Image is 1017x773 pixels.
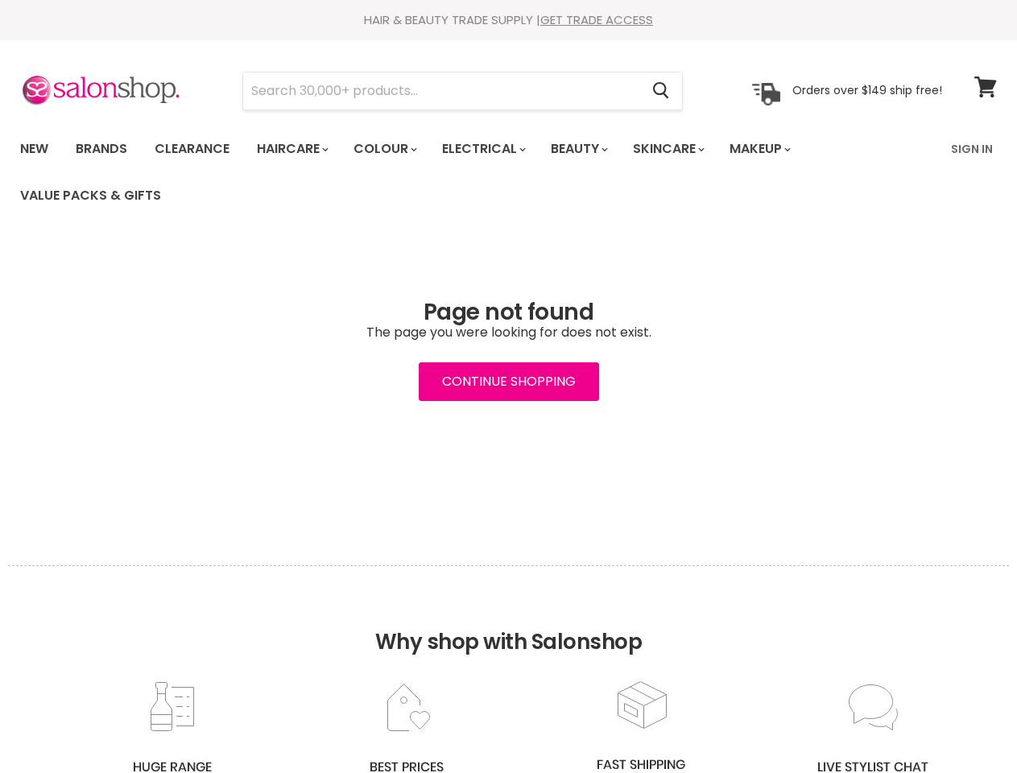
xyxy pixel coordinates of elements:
[419,362,599,401] a: Continue Shopping
[621,132,714,166] a: Skincare
[941,132,1003,166] a: Sign In
[243,72,639,110] input: Search
[430,132,535,166] a: Electrical
[242,72,683,110] form: Product
[539,132,618,166] a: Beauty
[540,11,653,28] a: GET TRADE ACCESS
[64,132,139,166] a: Brands
[8,179,173,213] a: Value Packs & Gifts
[20,325,997,340] p: The page you were looking for does not exist.
[8,132,60,166] a: New
[20,300,997,325] h1: Page not found
[8,126,941,219] ul: Main menu
[341,132,427,166] a: Colour
[639,72,682,110] button: Search
[717,132,800,166] a: Makeup
[8,565,1009,679] h2: Why shop with Salonshop
[143,132,242,166] a: Clearance
[792,83,942,97] p: Orders over $149 ship free!
[245,132,338,166] a: Haircare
